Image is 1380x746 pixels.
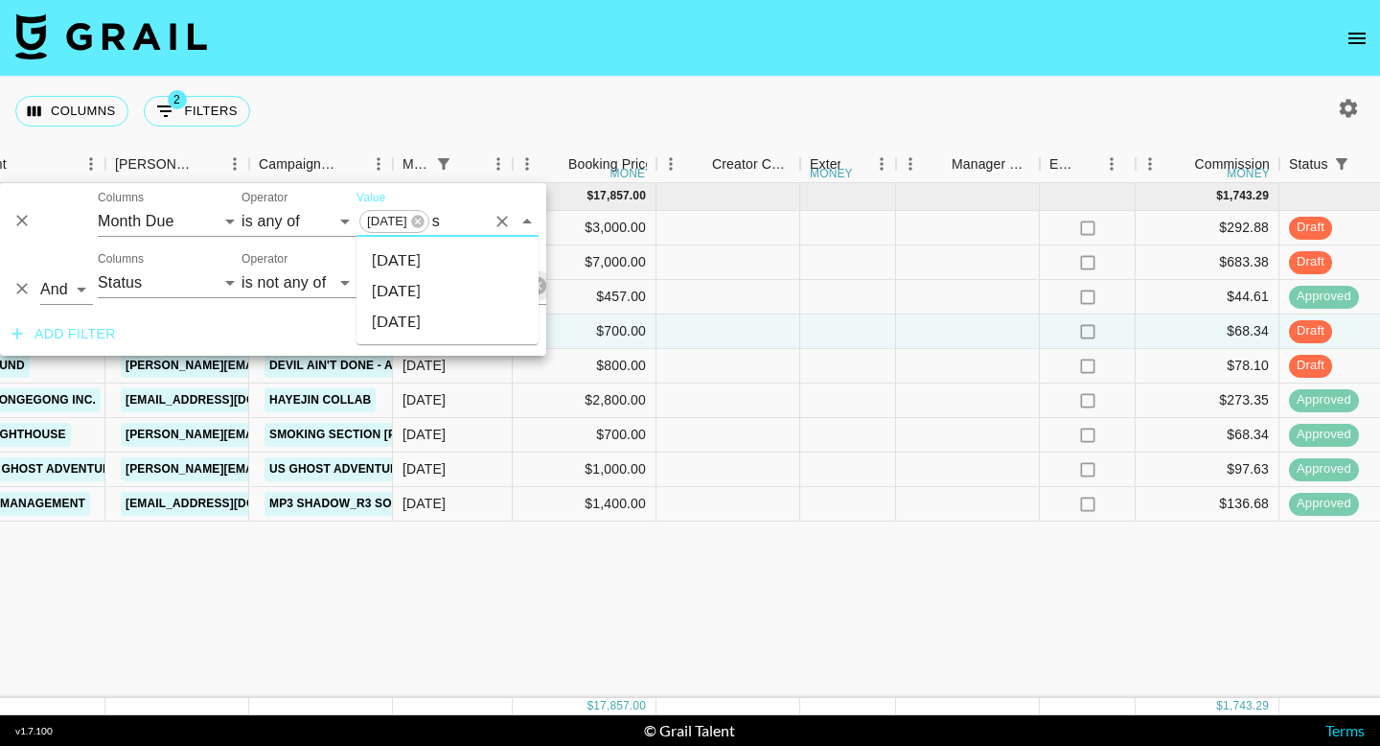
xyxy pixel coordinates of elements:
[1227,168,1270,179] div: money
[393,146,513,183] div: Month Due
[484,150,513,178] button: Menu
[513,211,656,245] div: $3,000.00
[356,190,385,206] label: Value
[1289,322,1332,340] span: draft
[1216,698,1223,714] div: $
[430,151,457,177] button: Show filters
[840,151,867,177] button: Sort
[337,151,364,177] button: Sort
[402,459,446,478] div: Aug '25
[15,13,207,59] img: Grail Talent
[241,251,287,268] label: Operator
[220,150,249,178] button: Menu
[541,151,568,177] button: Sort
[1136,280,1279,315] div: $44.61
[513,453,656,487] div: $1,000.00
[105,146,249,183] div: Booker
[1136,150,1164,178] button: Menu
[810,168,853,179] div: money
[513,418,656,453] div: $700.00
[1049,146,1076,183] div: Expenses: Remove Commission?
[264,388,376,412] a: HAYEJIN Collab
[264,354,427,378] a: Devil Ain't Done - Atlus
[98,251,144,268] label: Columns
[685,151,712,177] button: Sort
[1136,315,1279,349] div: $68.34
[121,492,335,516] a: [EMAIL_ADDRESS][DOMAIN_NAME]
[1289,391,1359,409] span: approved
[1325,721,1365,739] a: Terms
[40,274,93,305] select: Logic operator
[457,151,484,177] button: Sort
[586,188,593,204] div: $
[1136,245,1279,280] div: $683.38
[896,150,925,178] button: Menu
[656,146,800,183] div: Creator Commmission Override
[7,151,34,177] button: Sort
[1136,211,1279,245] div: $292.88
[264,492,462,516] a: MP3 Shadow_r3 Song Promo
[513,245,656,280] div: $7,000.00
[1289,357,1332,375] span: draft
[1289,288,1359,306] span: approved
[249,146,393,183] div: Campaign (Type)
[98,190,144,206] label: Columns
[513,384,656,418] div: $2,800.00
[121,457,433,481] a: [PERSON_NAME][EMAIL_ADDRESS][DOMAIN_NAME]
[1136,418,1279,453] div: $68.34
[867,150,896,178] button: Menu
[513,349,656,384] div: $800.00
[1289,426,1359,444] span: approved
[259,146,337,183] div: Campaign (Type)
[656,150,685,178] button: Menu
[194,151,220,177] button: Sort
[264,457,471,481] a: US Ghost Adventures Collab
[1167,151,1194,177] button: Sort
[1216,188,1223,204] div: $
[513,315,656,349] div: $700.00
[593,188,646,204] div: 17,857.00
[121,423,532,447] a: [PERSON_NAME][EMAIL_ADDRESS][PERSON_NAME][DOMAIN_NAME]
[402,146,430,183] div: Month Due
[1289,219,1332,237] span: draft
[15,725,53,737] div: v 1.7.100
[586,698,593,714] div: $
[121,388,335,412] a: [EMAIL_ADDRESS][DOMAIN_NAME]
[1136,384,1279,418] div: $273.35
[432,206,485,236] input: Filter value
[430,151,457,177] div: 1 active filter
[4,316,124,352] button: Add filter
[513,487,656,522] div: $1,400.00
[1194,146,1270,183] div: Commission
[1289,146,1328,183] div: Status
[402,356,446,375] div: Aug '25
[15,96,128,127] button: Select columns
[593,698,646,714] div: 17,857.00
[77,150,105,178] button: Menu
[144,96,250,127] button: Show filters
[1223,698,1269,714] div: 1,743.29
[1328,151,1355,177] div: 1 active filter
[356,275,539,306] li: [DATE]
[1136,453,1279,487] div: $97.63
[1289,253,1332,271] span: draft
[896,146,1040,183] div: Manager Commmission Override
[402,425,446,444] div: Aug '25
[241,190,287,206] label: Operator
[1040,146,1136,183] div: Expenses: Remove Commission?
[610,168,654,179] div: money
[402,390,446,409] div: Aug '25
[356,245,539,275] li: [DATE]
[168,90,187,109] span: 2
[356,306,539,337] li: [DATE]
[514,208,540,235] button: Close
[1136,349,1279,384] div: $78.10
[264,423,487,447] a: smoking section [PERSON_NAME]
[8,206,36,235] button: Delete
[121,354,433,378] a: [PERSON_NAME][EMAIL_ADDRESS][DOMAIN_NAME]
[1338,19,1376,58] button: open drawer
[489,208,516,235] button: Clear
[1136,487,1279,522] div: $136.68
[1097,150,1126,178] button: Menu
[1289,460,1359,478] span: approved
